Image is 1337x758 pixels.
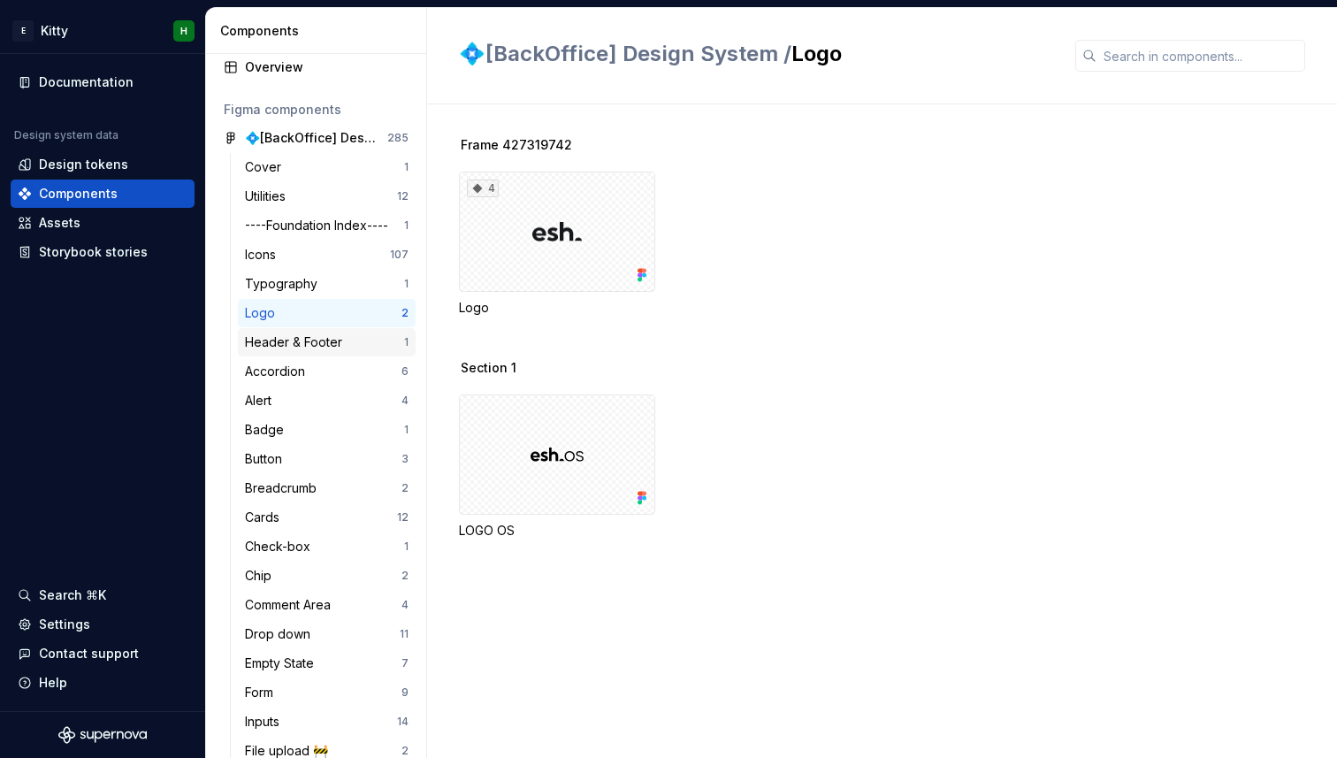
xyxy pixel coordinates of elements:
[11,669,195,697] button: Help
[238,211,416,240] a: ----Foundation Index----1
[238,416,416,444] a: Badge1
[238,445,416,473] a: Button3
[245,217,395,234] div: ----Foundation Index----
[238,562,416,590] a: Chip2
[459,172,655,317] div: 4Logo
[245,363,312,380] div: Accordion
[401,569,409,583] div: 2
[11,68,195,96] a: Documentation
[390,248,409,262] div: 107
[404,218,409,233] div: 1
[12,20,34,42] div: E
[387,131,409,145] div: 285
[39,185,118,203] div: Components
[401,598,409,612] div: 4
[459,394,655,540] div: LOGO OS
[238,328,416,356] a: Header & Footer1
[180,24,187,38] div: H
[238,532,416,561] a: Check-box1
[11,209,195,237] a: Assets
[238,649,416,678] a: Empty State7
[459,41,791,66] span: 💠[BackOffice] Design System /
[238,678,416,707] a: Form9
[39,214,80,232] div: Assets
[400,627,409,641] div: 11
[245,129,377,147] div: 💠[BackOffice] Design System
[224,101,409,119] div: Figma components
[11,150,195,179] a: Design tokens
[404,423,409,437] div: 1
[401,452,409,466] div: 3
[217,124,416,152] a: 💠[BackOffice] Design System285
[39,156,128,173] div: Design tokens
[39,73,134,91] div: Documentation
[401,656,409,670] div: 7
[39,586,106,604] div: Search ⌘K
[220,22,419,40] div: Components
[245,392,279,410] div: Alert
[404,540,409,554] div: 1
[401,364,409,379] div: 6
[41,22,68,40] div: Kitty
[39,616,90,633] div: Settings
[238,299,416,327] a: Logo2
[39,645,139,662] div: Contact support
[39,243,148,261] div: Storybook stories
[238,387,416,415] a: Alert4
[245,655,321,672] div: Empty State
[459,299,655,317] div: Logo
[14,128,118,142] div: Design system data
[245,158,288,176] div: Cover
[245,246,283,264] div: Icons
[401,744,409,758] div: 2
[238,474,416,502] a: Breadcrumb2
[401,394,409,408] div: 4
[1096,40,1305,72] input: Search in components...
[238,503,416,532] a: Cards12
[238,241,416,269] a: Icons107
[397,715,409,729] div: 14
[238,591,416,619] a: Comment Area4
[58,726,147,744] svg: Supernova Logo
[11,639,195,668] button: Contact support
[397,510,409,524] div: 12
[11,238,195,266] a: Storybook stories
[459,40,1054,68] h2: Logo
[461,359,516,377] span: Section 1
[404,277,409,291] div: 1
[461,136,572,154] span: Frame 427319742
[245,538,317,555] div: Check-box
[238,620,416,648] a: Drop down11
[245,275,325,293] div: Typography
[245,596,338,614] div: Comment Area
[245,713,286,731] div: Inputs
[245,421,291,439] div: Badge
[245,625,317,643] div: Drop down
[11,581,195,609] button: Search ⌘K
[11,610,195,639] a: Settings
[238,182,416,211] a: Utilities12
[245,333,349,351] div: Header & Footer
[245,684,280,701] div: Form
[245,509,286,526] div: Cards
[401,481,409,495] div: 2
[238,357,416,386] a: Accordion6
[245,479,324,497] div: Breadcrumb
[245,450,289,468] div: Button
[245,58,409,76] div: Overview
[397,189,409,203] div: 12
[245,304,282,322] div: Logo
[238,270,416,298] a: Typography1
[404,160,409,174] div: 1
[11,180,195,208] a: Components
[217,53,416,81] a: Overview
[404,335,409,349] div: 1
[238,708,416,736] a: Inputs14
[238,153,416,181] a: Cover1
[245,188,293,205] div: Utilities
[245,567,279,585] div: Chip
[467,180,499,197] div: 4
[401,685,409,700] div: 9
[39,674,67,692] div: Help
